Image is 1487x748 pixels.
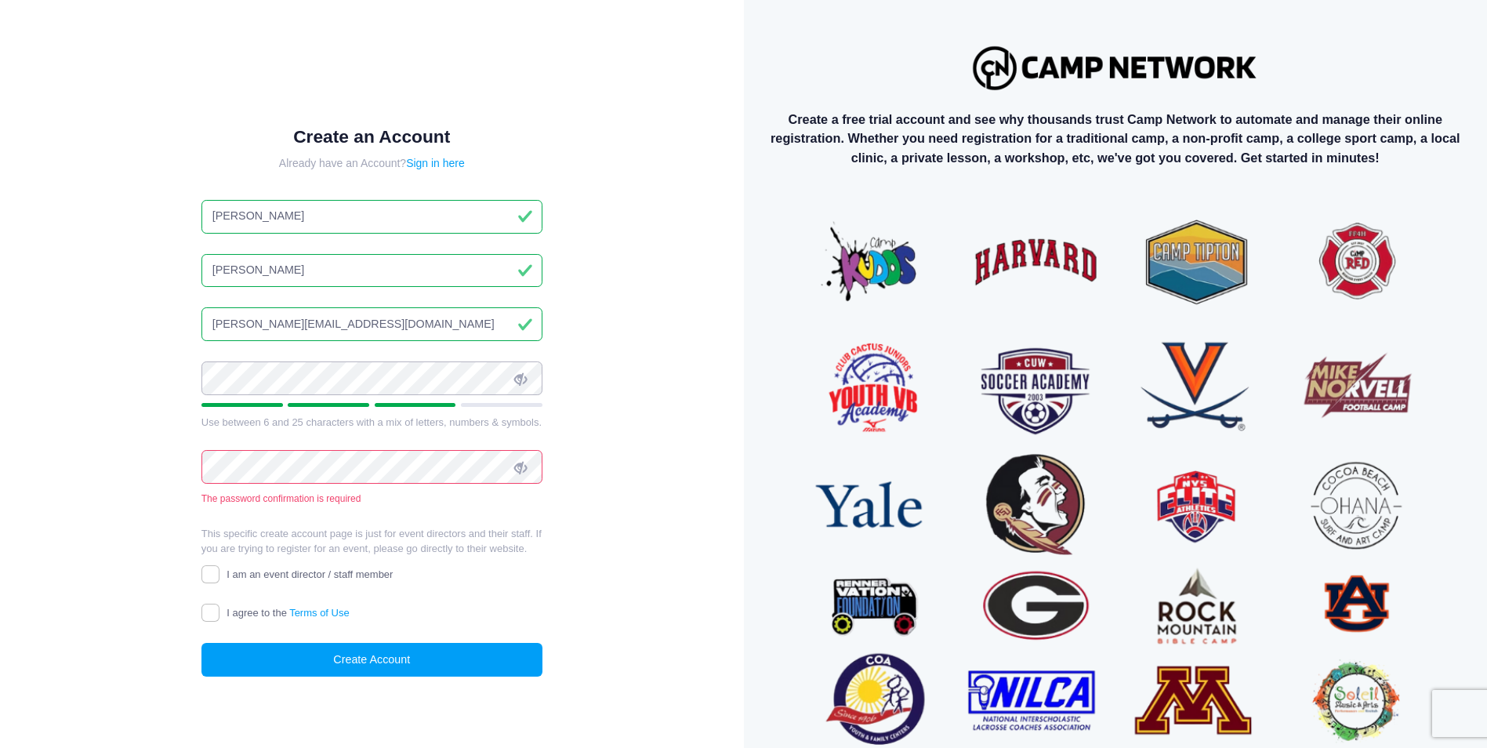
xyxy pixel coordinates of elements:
p: Create a free trial account and see why thousands trust Camp Network to automate and manage their... [756,110,1474,167]
input: I am an event director / staff member [201,565,219,583]
span: I am an event director / staff member [227,568,393,580]
div: The password confirmation is required [201,492,542,506]
input: I agree to theTerms of Use [201,604,219,622]
h1: Create an Account [201,126,542,147]
a: Terms of Use [289,607,350,619]
span: I agree to the [227,607,349,619]
div: Already have an Account? [201,155,542,172]
img: Logo [966,38,1265,97]
div: Use between 6 and 25 characters with a mix of letters, numbers & symbols. [201,415,542,430]
input: First Name [201,200,542,234]
input: Last Name [201,254,542,288]
p: This specific create account page is just for event directors and their staff. If you are trying ... [201,526,542,557]
input: Email [201,307,542,341]
button: Create Account [201,643,542,677]
a: Sign in here [406,157,465,169]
